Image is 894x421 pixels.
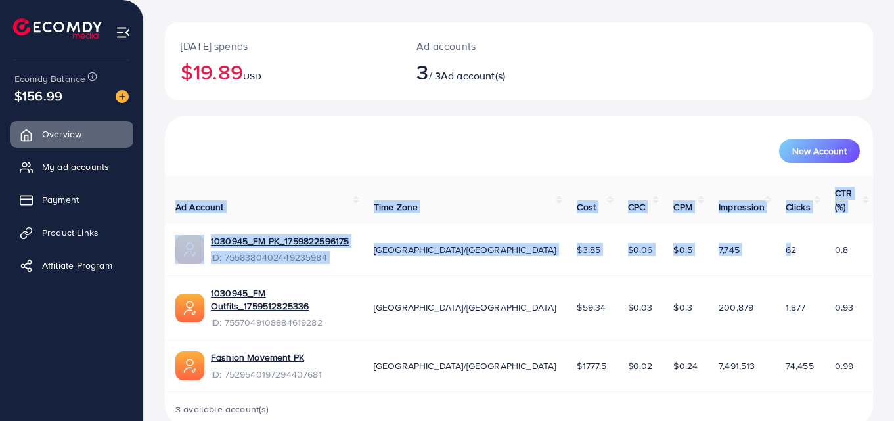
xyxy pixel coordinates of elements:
[719,200,765,213] span: Impression
[211,251,349,264] span: ID: 7558380402449235984
[416,59,562,84] h2: / 3
[175,403,269,416] span: 3 available account(s)
[211,368,322,381] span: ID: 7529540197294407681
[719,359,755,372] span: 7,491,513
[838,362,884,411] iframe: Chat
[374,243,556,256] span: [GEOGRAPHIC_DATA]/[GEOGRAPHIC_DATA]
[116,90,129,103] img: image
[786,200,811,213] span: Clicks
[786,301,806,314] span: 1,877
[10,252,133,278] a: Affiliate Program
[42,259,112,272] span: Affiliate Program
[577,301,606,314] span: $59.34
[792,146,847,156] span: New Account
[719,301,753,314] span: 200,879
[786,243,796,256] span: 62
[10,154,133,180] a: My ad accounts
[13,18,102,39] img: logo
[243,70,261,83] span: USD
[374,200,418,213] span: Time Zone
[416,56,428,87] span: 3
[673,200,692,213] span: CPM
[211,286,353,313] a: 1030945_FM Outfits_1759512825336
[628,359,653,372] span: $0.02
[116,25,131,40] img: menu
[211,316,353,329] span: ID: 7557049108884619282
[374,359,556,372] span: [GEOGRAPHIC_DATA]/[GEOGRAPHIC_DATA]
[175,351,204,380] img: ic-ads-acc.e4c84228.svg
[673,301,692,314] span: $0.3
[628,301,653,314] span: $0.03
[835,243,848,256] span: 0.8
[835,301,854,314] span: 0.93
[181,38,385,54] p: [DATE] spends
[211,234,349,248] a: 1030945_FM PK_1759822596175
[779,139,860,163] button: New Account
[42,226,99,239] span: Product Links
[673,243,692,256] span: $0.5
[175,294,204,322] img: ic-ads-acc.e4c84228.svg
[10,187,133,213] a: Payment
[10,121,133,147] a: Overview
[175,200,224,213] span: Ad Account
[577,359,606,372] span: $1777.5
[175,235,204,264] img: ic-ads-acc.e4c84228.svg
[42,160,109,173] span: My ad accounts
[181,59,385,84] h2: $19.89
[719,243,740,256] span: 7,745
[14,72,85,85] span: Ecomdy Balance
[786,359,814,372] span: 74,455
[577,243,600,256] span: $3.85
[835,359,854,372] span: 0.99
[628,243,653,256] span: $0.06
[416,38,562,54] p: Ad accounts
[211,351,304,364] a: Fashion Movement PK
[42,127,81,141] span: Overview
[374,301,556,314] span: [GEOGRAPHIC_DATA]/[GEOGRAPHIC_DATA]
[441,68,505,83] span: Ad account(s)
[14,86,62,105] span: $156.99
[10,219,133,246] a: Product Links
[628,200,645,213] span: CPC
[673,359,698,372] span: $0.24
[42,193,79,206] span: Payment
[577,200,596,213] span: Cost
[835,187,852,213] span: CTR (%)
